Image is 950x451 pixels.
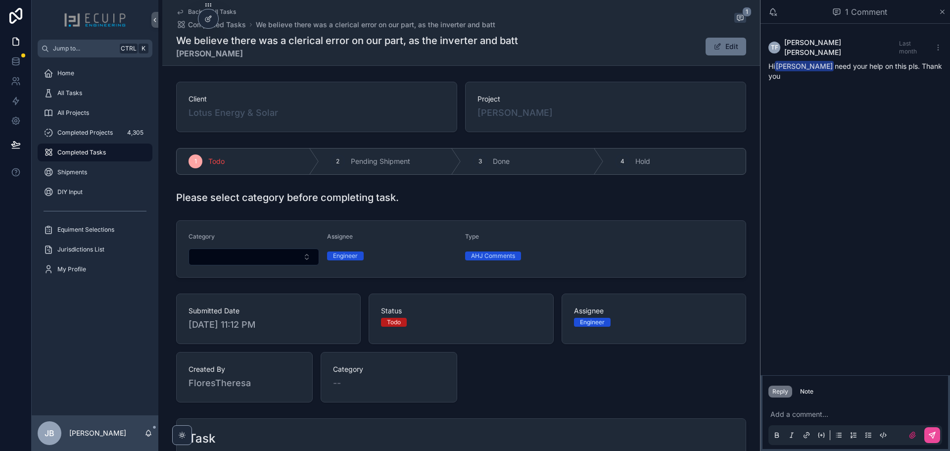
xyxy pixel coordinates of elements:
[38,221,152,239] a: Equiment Selections
[189,364,300,374] span: Created By
[771,44,778,51] span: TF
[189,318,348,332] span: [DATE] 11:12 PM
[38,64,152,82] a: Home
[775,61,834,71] span: [PERSON_NAME]
[38,144,152,161] a: Completed Tasks
[38,183,152,201] a: DIY Input
[38,104,152,122] a: All Projects
[57,226,114,234] span: Equiment Selections
[493,156,510,166] span: Done
[32,57,158,291] div: scrollable content
[478,157,482,165] span: 3
[140,45,147,52] span: K
[899,40,917,55] span: Last month
[706,38,746,55] button: Edit
[734,13,746,25] button: 1
[336,157,339,165] span: 2
[57,168,87,176] span: Shipments
[124,127,146,139] div: 4,305
[57,129,113,137] span: Completed Projects
[574,306,734,316] span: Assignee
[465,233,479,240] span: Type
[38,241,152,258] a: Jurisdictions List
[477,94,734,104] span: Project
[38,260,152,278] a: My Profile
[635,156,650,166] span: Hold
[57,69,74,77] span: Home
[796,386,817,398] button: Note
[188,8,236,16] span: Back to All Tasks
[784,38,899,57] span: [PERSON_NAME] [PERSON_NAME]
[69,428,126,438] p: [PERSON_NAME]
[471,251,515,260] div: AHJ Comments
[800,388,813,396] div: Note
[189,233,215,240] span: Category
[57,149,106,156] span: Completed Tasks
[38,40,152,57] button: Jump to...CtrlK
[189,106,278,120] a: Lotus Energy & Solar
[845,6,887,18] span: 1 Comment
[38,84,152,102] a: All Tasks
[333,364,445,374] span: Category
[256,20,495,30] a: We believe there was a clerical error on our part, as the inverter and batt
[351,156,410,166] span: Pending Shipment
[333,251,358,260] div: Engineer
[194,157,197,165] span: 1
[38,124,152,142] a: Completed Projects4,305
[53,45,116,52] span: Jump to...
[387,318,401,327] div: Todo
[189,376,300,390] span: FloresTheresa
[176,8,236,16] a: Back to All Tasks
[176,20,246,30] a: Completed Tasks
[768,62,942,80] span: Hi need your help on this pls. Thank you
[57,188,83,196] span: DIY Input
[38,163,152,181] a: Shipments
[327,233,353,240] span: Assignee
[45,427,54,439] span: JB
[189,249,319,265] button: Select Button
[477,106,553,120] a: [PERSON_NAME]
[208,156,225,166] span: Todo
[768,386,792,398] button: Reply
[620,157,624,165] span: 4
[580,318,605,327] div: Engineer
[57,109,89,117] span: All Projects
[742,7,752,17] span: 1
[189,431,215,447] h2: Task
[381,306,541,316] span: Status
[57,246,104,253] span: Jurisdictions List
[176,34,518,48] h1: We believe there was a clerical error on our part, as the inverter and batt
[189,306,348,316] span: Submitted Date
[333,376,341,390] span: --
[188,20,246,30] span: Completed Tasks
[120,44,138,53] span: Ctrl
[189,94,445,104] span: Client
[64,12,126,28] img: App logo
[57,89,82,97] span: All Tasks
[176,48,518,59] strong: [PERSON_NAME]
[57,265,86,273] span: My Profile
[176,191,399,204] h1: Please select category before completing task.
